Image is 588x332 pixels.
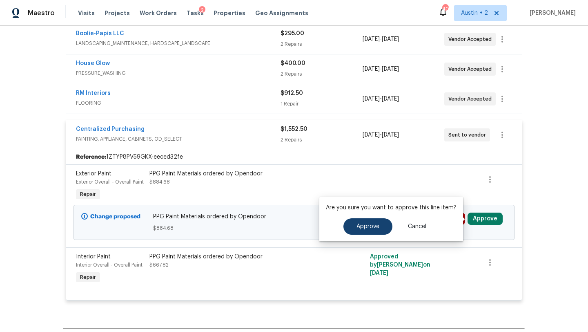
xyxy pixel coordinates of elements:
span: Exterior Overall - Overall Paint [76,179,144,184]
span: [DATE] [382,66,399,72]
span: $1,552.50 [281,126,307,132]
div: 2 Repairs [281,70,362,78]
button: Approve [468,213,503,225]
span: - [363,131,399,139]
div: 1 Repair [281,100,362,108]
a: RM Interiors [76,90,111,96]
div: 2 Repairs [281,136,362,144]
span: [PERSON_NAME] [526,9,576,17]
span: Vendor Accepted [448,95,495,103]
span: $400.00 [281,61,305,66]
span: [DATE] [363,132,380,138]
span: LANDSCAPING_MAINTENANCE, HARDSCAPE_LANDSCAPE [76,39,281,47]
span: Approved by [PERSON_NAME] on [370,254,430,276]
span: $884.68 [149,179,170,184]
span: [DATE] [363,66,380,72]
span: FLOORING [76,99,281,107]
span: Tasks [187,10,204,16]
span: PRESSURE_WASHING [76,69,281,77]
span: PAINTING, APPLIANCE, CABINETS, OD_SELECT [76,135,281,143]
span: - [363,35,399,43]
span: Geo Assignments [255,9,308,17]
button: Approve [343,218,392,235]
a: House Glow [76,61,110,66]
a: Boolie-Papis LLC [76,31,124,36]
span: Approve [356,224,379,230]
div: PPG Paint Materials ordered by Opendoor [149,253,328,261]
span: Exterior Paint [76,171,111,177]
span: $667.82 [149,262,169,267]
span: Repair [77,273,99,281]
button: Cancel [395,218,439,235]
span: Maestro [28,9,55,17]
span: - [363,95,399,103]
div: 2 [199,6,205,14]
span: $884.68 [153,224,435,232]
span: - [363,65,399,73]
span: [DATE] [363,36,380,42]
span: $295.00 [281,31,304,36]
div: 1ZTYP8PV59GKX-eeced32fe [66,150,522,164]
span: Sent to vendor [448,131,489,139]
span: Visits [78,9,95,17]
span: [DATE] [382,36,399,42]
span: Interior Overall - Overall Paint [76,262,143,267]
b: Reference: [76,153,106,161]
div: PPG Paint Materials ordered by Opendoor [149,170,328,178]
span: [DATE] [363,96,380,102]
span: [DATE] [370,270,388,276]
span: Properties [214,9,245,17]
div: 40 [442,5,448,13]
span: [DATE] [382,96,399,102]
span: Vendor Accepted [448,35,495,43]
span: Work Orders [140,9,177,17]
a: Centralized Purchasing [76,126,145,132]
span: Vendor Accepted [448,65,495,73]
div: 2 Repairs [281,40,362,48]
span: Austin + 2 [461,9,488,17]
span: PPG Paint Materials ordered by Opendoor [153,213,435,221]
span: Cancel [408,224,426,230]
span: Interior Paint [76,254,111,260]
b: Change proposed [90,214,140,220]
span: Projects [105,9,130,17]
span: $912.50 [281,90,303,96]
p: Are you sure you want to approve this line item? [326,204,457,212]
span: [DATE] [382,132,399,138]
span: Repair [77,190,99,198]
